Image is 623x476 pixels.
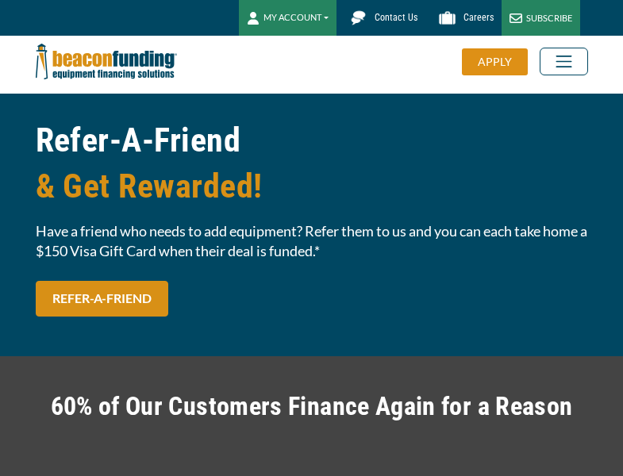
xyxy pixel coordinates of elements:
span: Careers [463,12,494,23]
h1: Refer-A-Friend [36,117,588,209]
span: Contact Us [375,12,417,23]
a: Contact Us [336,4,425,32]
button: Toggle navigation [540,48,588,75]
img: Beacon Funding Careers [433,4,461,32]
img: Beacon Funding Corporation logo [36,36,177,87]
span: & Get Rewarded! [36,163,588,209]
div: APPLY [462,48,528,75]
a: REFER-A-FRIEND [36,281,168,317]
span: Have a friend who needs to add equipment? Refer them to us and you can each take home a $150 Visa... [36,221,588,261]
h2: 60% of Our Customers Finance Again for a Reason [36,388,588,424]
img: Beacon Funding chat [344,4,372,32]
a: Careers [425,4,502,32]
a: APPLY [462,48,540,75]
